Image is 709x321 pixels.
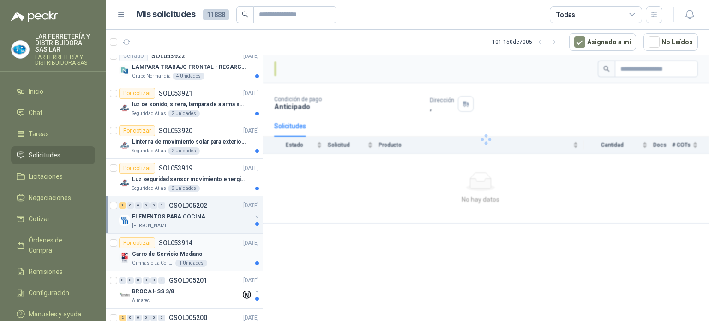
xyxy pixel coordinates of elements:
[168,110,200,117] div: 2 Unidades
[132,222,169,230] p: [PERSON_NAME]
[35,55,95,66] p: LAR FERRETERÍA Y DISTRIBUIDORA SAS
[159,90,192,97] p: SOL053921
[106,234,263,271] a: Por cotizarSOL053914[DATE] Company LogoCarro de Servicio MedianoGimnasio La Colina1 Unidades
[29,129,49,139] span: Tareas
[119,103,130,114] img: Company Logo
[132,287,174,296] p: BROCA HSS 3/8
[119,252,130,263] img: Company Logo
[35,33,95,53] p: LAR FERRETERÍA Y DISTRIBUIDORA SAS LAR
[119,277,126,284] div: 0
[158,202,165,209] div: 0
[243,89,259,98] p: [DATE]
[119,140,130,151] img: Company Logo
[158,277,165,284] div: 0
[159,127,192,134] p: SOL053920
[173,73,204,80] div: 4 Unidades
[132,100,247,109] p: luz de sonido, sirena, lampara de alarma solar
[203,9,229,20] span: 11888
[569,33,636,51] button: Asignado a mi
[106,159,263,196] a: Por cotizarSOL053919[DATE] Company LogoLuz seguridad sensor movimiento energia solarSeguridad Atl...
[135,202,142,209] div: 0
[159,165,192,171] p: SOL053919
[151,53,185,59] p: SOL053922
[132,260,174,267] p: Gimnasio La Colina
[11,125,95,143] a: Tareas
[119,163,155,174] div: Por cotizar
[168,185,200,192] div: 2 Unidades
[150,277,157,284] div: 0
[11,83,95,100] a: Inicio
[11,284,95,302] a: Configuración
[11,104,95,121] a: Chat
[11,11,58,22] img: Logo peakr
[29,214,50,224] span: Cotizar
[11,263,95,280] a: Remisiones
[132,297,150,304] p: Almatec
[169,315,207,321] p: GSOL005200
[169,277,207,284] p: GSOL005201
[119,275,261,304] a: 0 0 0 0 0 0 GSOL005201[DATE] Company LogoBROCA HSS 3/8Almatec
[119,65,130,76] img: Company Logo
[242,11,248,18] span: search
[135,277,142,284] div: 0
[11,146,95,164] a: Solicitudes
[243,276,259,285] p: [DATE]
[119,125,155,136] div: Por cotizar
[127,202,134,209] div: 0
[11,231,95,259] a: Órdenes de Compra
[132,138,247,146] p: Linterna de movimiento solar para exteriores con 77 leds
[150,202,157,209] div: 0
[132,110,166,117] p: Seguridad Atlas
[143,315,150,321] div: 0
[106,84,263,121] a: Por cotizarSOL053921[DATE] Company Logoluz de sonido, sirena, lampara de alarma solarSeguridad At...
[119,290,130,301] img: Company Logo
[132,63,247,72] p: LAMPARA TRABAJO FRONTAL - RECARGABLE
[168,147,200,155] div: 2 Unidades
[29,150,60,160] span: Solicitudes
[119,315,126,321] div: 2
[132,185,166,192] p: Seguridad Atlas
[150,315,157,321] div: 0
[119,200,261,230] a: 1 0 0 0 0 0 GSOL005202[DATE] Company LogoELEMENTOS PARA COCINA[PERSON_NAME]
[11,210,95,228] a: Cotizar
[132,212,205,221] p: ELEMENTOS PARA COCINA
[137,8,196,21] h1: Mis solicitudes
[29,193,71,203] span: Negociaciones
[119,202,126,209] div: 1
[169,202,207,209] p: GSOL005202
[243,239,259,248] p: [DATE]
[29,171,63,182] span: Licitaciones
[119,215,130,226] img: Company Logo
[29,86,43,97] span: Inicio
[243,164,259,173] p: [DATE]
[29,288,69,298] span: Configuración
[132,147,166,155] p: Seguridad Atlas
[29,266,63,277] span: Remisiones
[132,73,171,80] p: Grupo Normandía
[12,41,29,58] img: Company Logo
[119,50,148,61] div: Cerrado
[132,250,203,259] p: Carro de Servicio Mediano
[119,237,155,248] div: Por cotizar
[175,260,207,267] div: 1 Unidades
[132,175,247,184] p: Luz seguridad sensor movimiento energia solar
[143,277,150,284] div: 0
[29,108,42,118] span: Chat
[556,10,575,20] div: Todas
[106,121,263,159] a: Por cotizarSOL053920[DATE] Company LogoLinterna de movimiento solar para exteriores con 77 ledsSe...
[243,52,259,61] p: [DATE]
[11,168,95,185] a: Licitaciones
[106,47,263,84] a: CerradoSOL053922[DATE] Company LogoLAMPARA TRABAJO FRONTAL - RECARGABLEGrupo Normandía4 Unidades
[29,235,86,255] span: Órdenes de Compra
[11,189,95,206] a: Negociaciones
[643,33,698,51] button: No Leídos
[135,315,142,321] div: 0
[159,240,192,246] p: SOL053914
[143,202,150,209] div: 0
[492,35,562,49] div: 101 - 150 de 7005
[29,309,81,319] span: Manuales y ayuda
[127,315,134,321] div: 0
[243,127,259,135] p: [DATE]
[127,277,134,284] div: 0
[243,201,259,210] p: [DATE]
